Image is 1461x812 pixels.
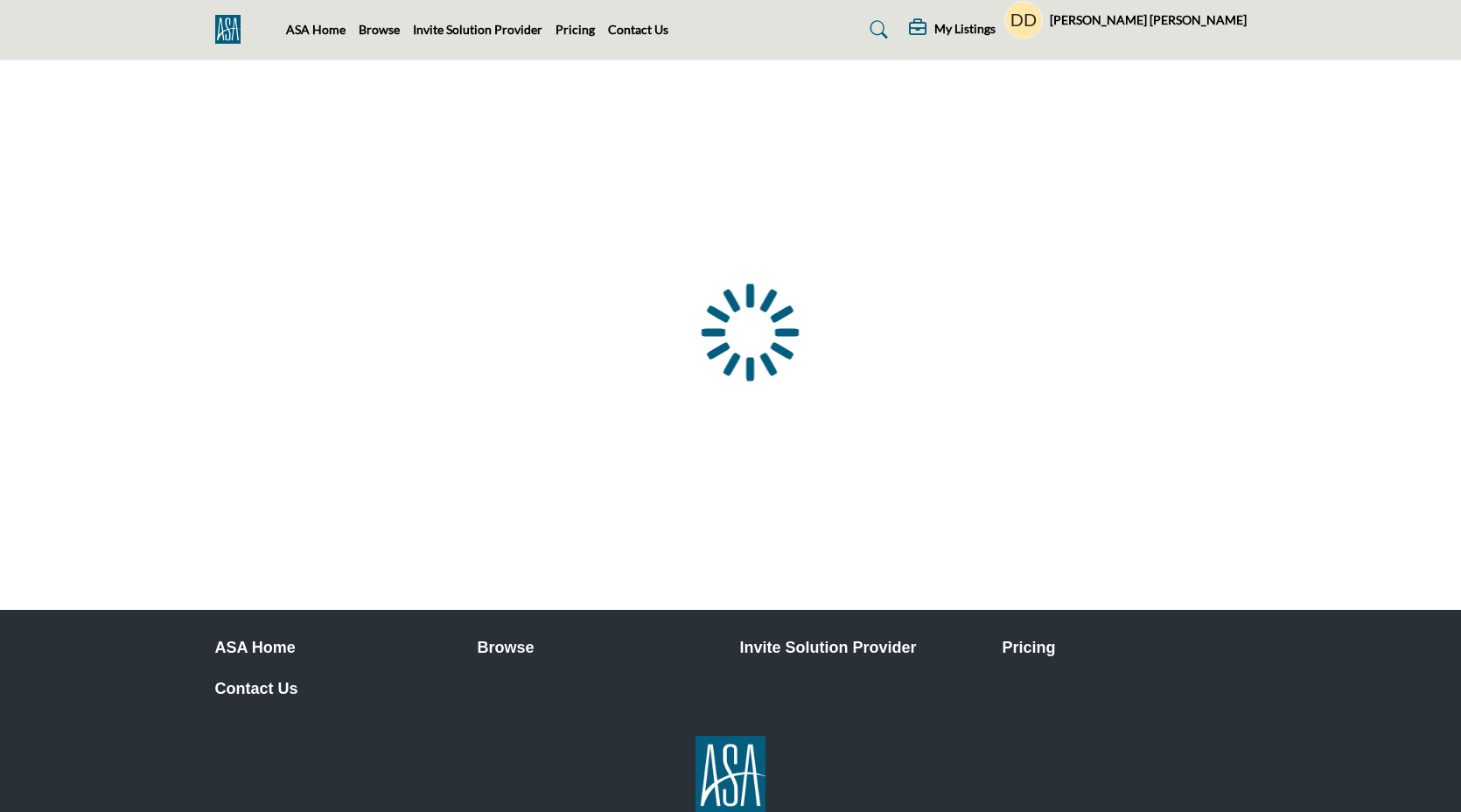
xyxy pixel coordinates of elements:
h5: [PERSON_NAME] [PERSON_NAME] [1050,11,1247,29]
img: Site Logo [215,15,249,44]
a: Invite Solution Provider [413,22,542,37]
a: Contact Us [215,677,459,701]
a: Search [853,16,899,44]
a: ASA Home [286,22,346,37]
a: Pricing [556,22,595,37]
h5: My Listings [934,21,996,37]
a: Browse [359,22,400,37]
button: Show hide supplier dropdown [1004,1,1043,39]
a: Invite Solution Provider [740,636,984,660]
a: Pricing [1003,636,1247,660]
div: My Listings [909,19,996,40]
a: ASA Home [215,636,459,660]
a: Browse [478,636,722,660]
a: Contact Us [608,22,668,37]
